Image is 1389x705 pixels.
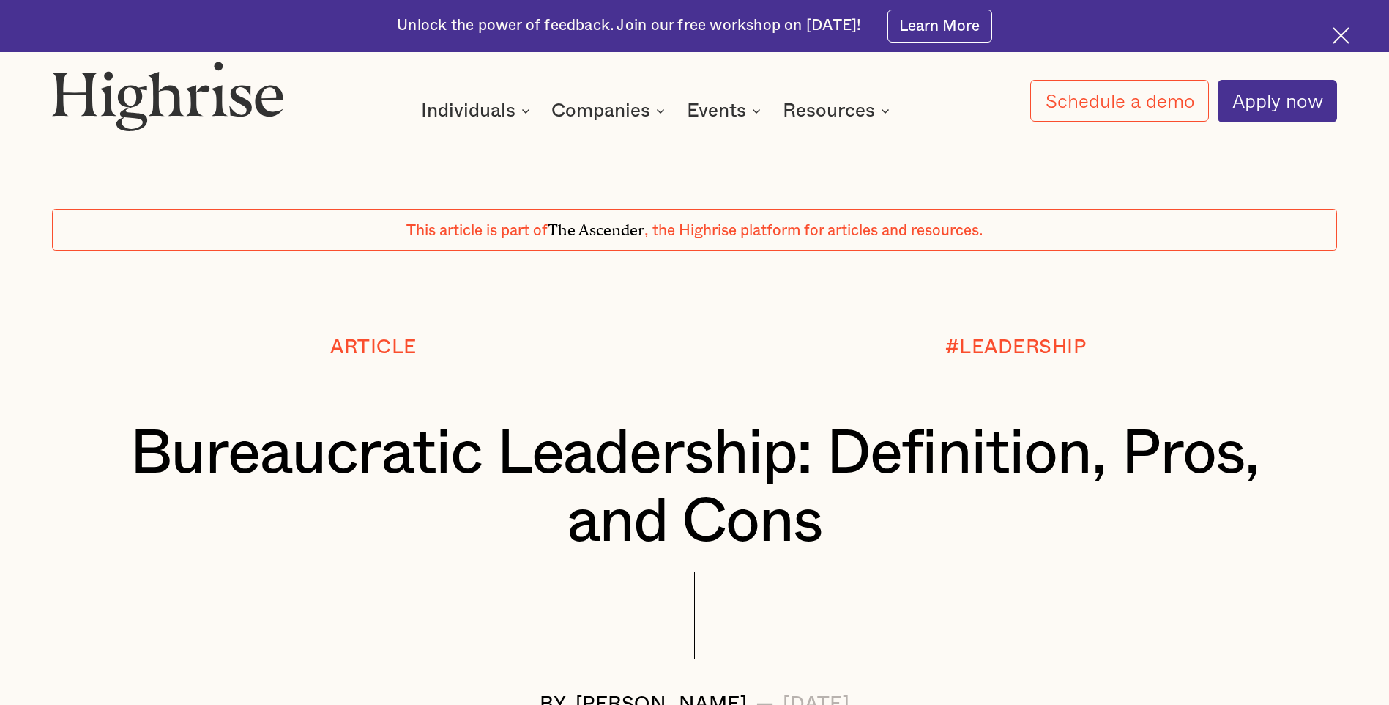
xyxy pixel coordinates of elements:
a: Schedule a demo [1030,80,1208,122]
div: #LEADERSHIP [945,337,1087,358]
div: Article [330,337,417,358]
span: , the Highrise platform for articles and resources. [644,223,983,238]
div: Events [687,102,746,119]
img: Cross icon [1333,27,1349,44]
div: Individuals [421,102,535,119]
h1: Bureaucratic Leadership: Definition, Pros, and Cons [105,420,1284,556]
div: Companies [551,102,650,119]
img: Highrise logo [52,61,284,131]
a: Learn More [887,10,992,43]
div: Events [687,102,765,119]
div: Resources [783,102,894,119]
span: This article is part of [406,223,548,238]
div: Companies [551,102,669,119]
div: Individuals [421,102,515,119]
div: Resources [783,102,875,119]
span: The Ascender [548,218,644,236]
a: Apply now [1218,80,1337,122]
div: Unlock the power of feedback. Join our free workshop on [DATE]! [397,15,861,36]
